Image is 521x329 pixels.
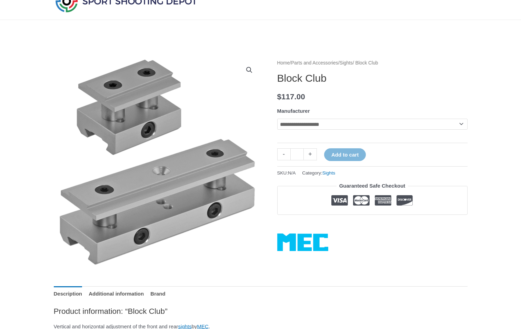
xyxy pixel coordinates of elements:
span: $ [277,92,282,101]
input: Product quantity [290,148,304,160]
a: + [304,148,317,160]
h2: Product information: “Block Club” [54,306,468,316]
nav: Breadcrumb [277,59,468,68]
a: Brand [150,286,165,301]
a: - [277,148,290,160]
span: N/A [288,170,296,176]
a: View full-screen image gallery [243,64,256,76]
h1: Block Club [277,72,468,84]
legend: Guaranteed Safe Checkout [337,181,408,191]
span: SKU: [277,169,296,177]
a: MEC [277,233,328,251]
a: Sights [322,170,335,176]
bdi: 117.00 [277,92,305,101]
a: Sights [340,60,353,66]
label: Manufacturer [277,108,310,114]
a: Parts and Accessories [291,60,338,66]
a: Home [277,60,290,66]
a: Description [54,286,82,301]
button: Add to cart [324,148,366,161]
a: Additional information [89,286,144,301]
iframe: Customer reviews powered by Trustpilot [277,220,468,228]
span: Category: [302,169,335,177]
